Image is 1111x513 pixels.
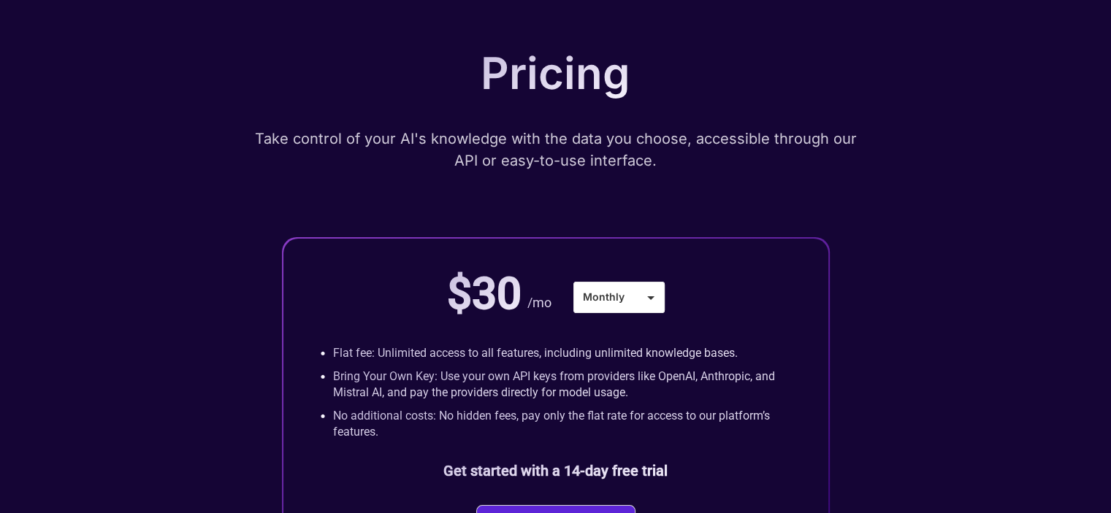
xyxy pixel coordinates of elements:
p: • [320,408,326,440]
p: Pricing [481,47,630,99]
p: $30 [447,268,522,320]
p: Take control of your AI's knowledge with the data you choose, accessible through our API or easy-... [253,128,859,171]
p: No additional costs: No hidden fees, pay only the flat rate for access to our platform’s features. [333,408,792,440]
p: Bring Your Own Key: Use your own API keys from providers like OpenAI, Anthropic, and Mistral AI, ... [333,369,792,401]
div: Monthly [573,282,665,312]
b: Get started with a 14-day free trial [443,462,668,479]
p: • [320,369,326,401]
p: /mo [527,294,551,312]
p: • [320,345,326,361]
p: Flat fee: Unlimited access to all features, including unlimited knowledge bases. [333,345,738,361]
